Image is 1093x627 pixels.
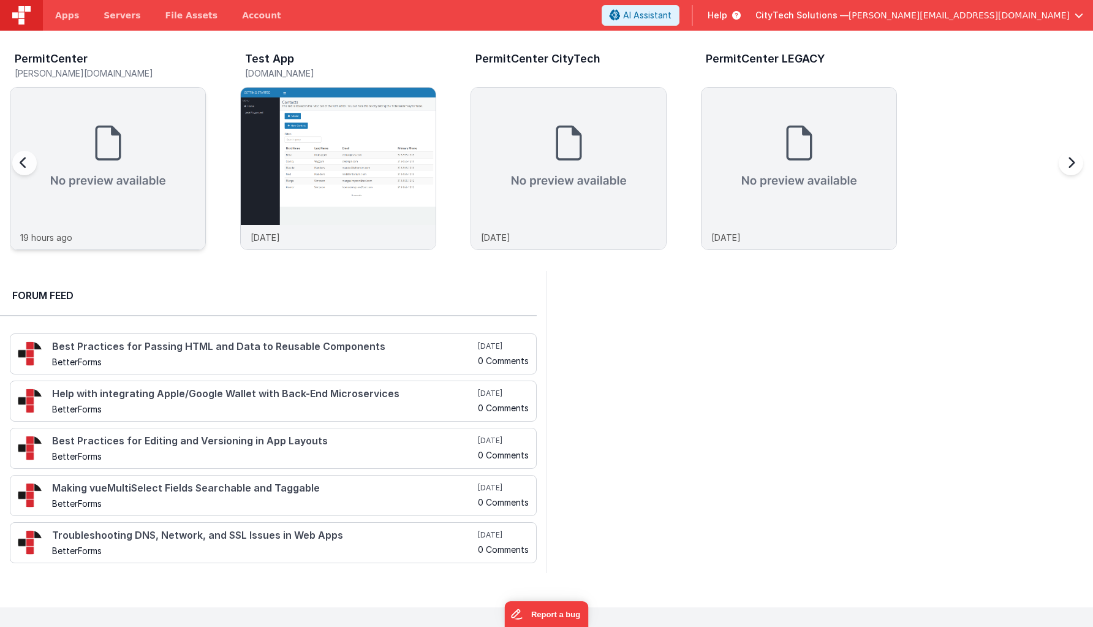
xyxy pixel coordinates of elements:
[10,475,537,516] a: Making vueMultiSelect Fields Searchable and Taggable BetterForms [DATE] 0 Comments
[15,69,206,78] h5: [PERSON_NAME][DOMAIN_NAME]
[706,53,825,65] h3: PermitCenter LEGACY
[478,545,529,554] h5: 0 Comments
[478,483,529,493] h5: [DATE]
[478,450,529,460] h5: 0 Comments
[475,53,600,65] h3: PermitCenter CityTech
[52,530,475,541] h4: Troubleshooting DNS, Network, and SSL Issues in Web Apps
[52,389,475,400] h4: Help with integrating Apple/Google Wallet with Back-End Microservices
[623,9,671,21] span: AI Assistant
[12,288,524,303] h2: Forum Feed
[478,356,529,365] h5: 0 Comments
[52,499,475,508] h5: BetterForms
[10,333,537,374] a: Best Practices for Passing HTML and Data to Reusable Components BetterForms [DATE] 0 Comments
[478,341,529,351] h5: [DATE]
[18,483,42,507] img: 295_2.png
[104,9,140,21] span: Servers
[15,53,88,65] h3: PermitCenter
[10,522,537,563] a: Troubleshooting DNS, Network, and SSL Issues in Web Apps BetterForms [DATE] 0 Comments
[18,436,42,460] img: 295_2.png
[18,530,42,555] img: 295_2.png
[478,530,529,540] h5: [DATE]
[481,231,510,244] p: [DATE]
[55,9,79,21] span: Apps
[711,231,741,244] p: [DATE]
[755,9,1083,21] button: CityTech Solutions — [PERSON_NAME][EMAIL_ADDRESS][DOMAIN_NAME]
[478,389,529,398] h5: [DATE]
[708,9,727,21] span: Help
[755,9,849,21] span: CityTech Solutions —
[52,546,475,555] h5: BetterForms
[52,436,475,447] h4: Best Practices for Editing and Versioning in App Layouts
[505,601,589,627] iframe: Marker.io feedback button
[18,389,42,413] img: 295_2.png
[52,357,475,367] h5: BetterForms
[245,53,294,65] h3: Test App
[602,5,679,26] button: AI Assistant
[10,381,537,422] a: Help with integrating Apple/Google Wallet with Back-End Microservices BetterForms [DATE] 0 Comments
[52,452,475,461] h5: BetterForms
[52,483,475,494] h4: Making vueMultiSelect Fields Searchable and Taggable
[18,341,42,366] img: 295_2.png
[478,403,529,412] h5: 0 Comments
[52,341,475,352] h4: Best Practices for Passing HTML and Data to Reusable Components
[165,9,218,21] span: File Assets
[52,405,475,414] h5: BetterForms
[10,428,537,469] a: Best Practices for Editing and Versioning in App Layouts BetterForms [DATE] 0 Comments
[478,436,529,446] h5: [DATE]
[245,69,436,78] h5: [DOMAIN_NAME]
[478,498,529,507] h5: 0 Comments
[251,231,280,244] p: [DATE]
[849,9,1070,21] span: [PERSON_NAME][EMAIL_ADDRESS][DOMAIN_NAME]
